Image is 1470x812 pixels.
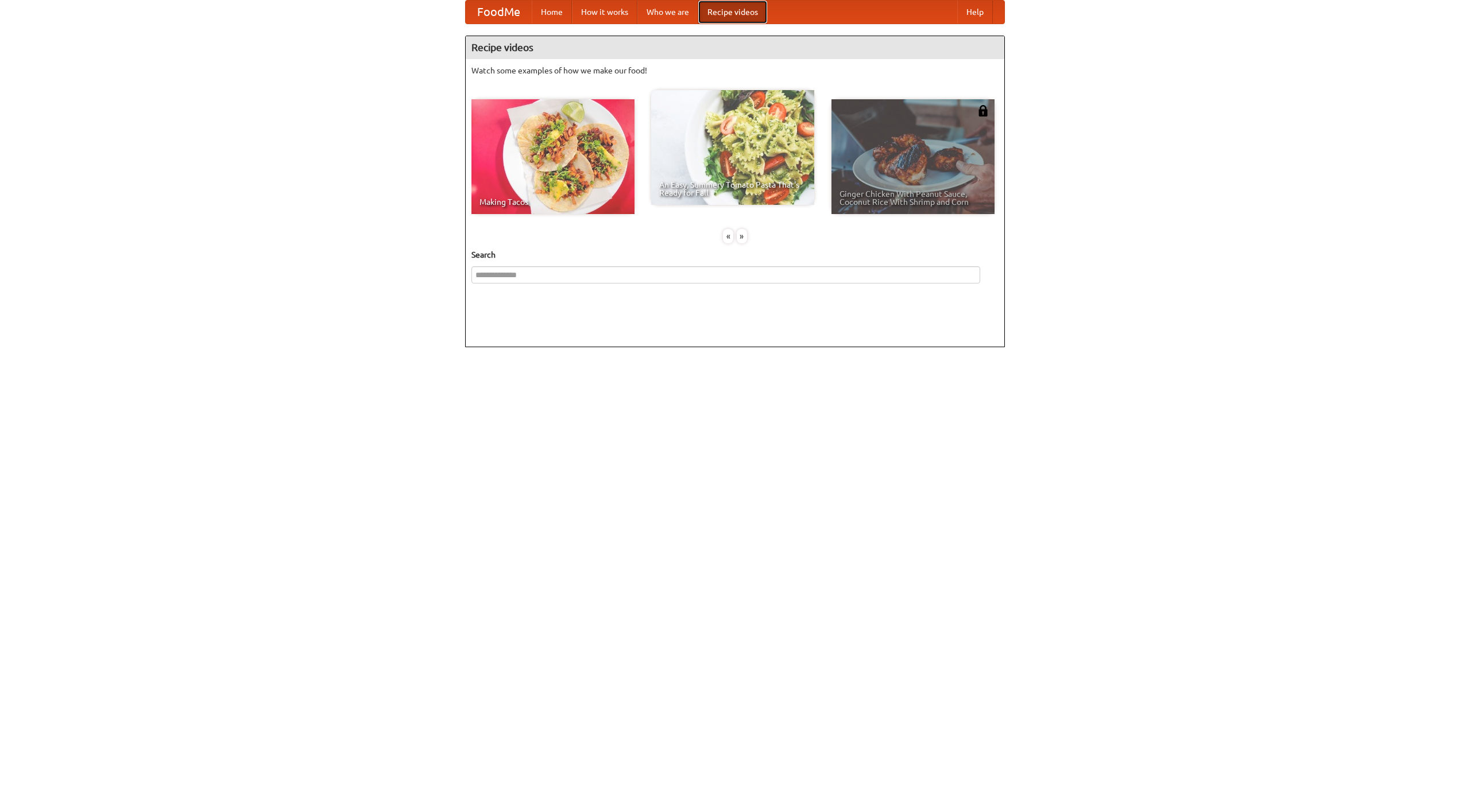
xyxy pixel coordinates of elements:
a: Who we are [637,1,698,24]
div: « [723,229,733,243]
p: Watch some examples of how we make our food! [471,65,999,76]
a: How it works [572,1,637,24]
a: FoodMe [466,1,532,24]
img: 483408.png [977,105,989,116]
a: Help [957,1,993,24]
a: Home [532,1,572,24]
h5: Search [471,249,999,261]
h4: Recipe videos [466,36,1004,59]
span: An Easy, Summery Tomato Pasta That's Ready for Fall [659,181,806,197]
div: » [737,229,747,243]
a: An Easy, Summery Tomato Pasta That's Ready for Fall [651,90,814,205]
a: Recipe videos [698,1,767,24]
span: Making Tacos [479,198,626,206]
a: Making Tacos [471,99,635,214]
